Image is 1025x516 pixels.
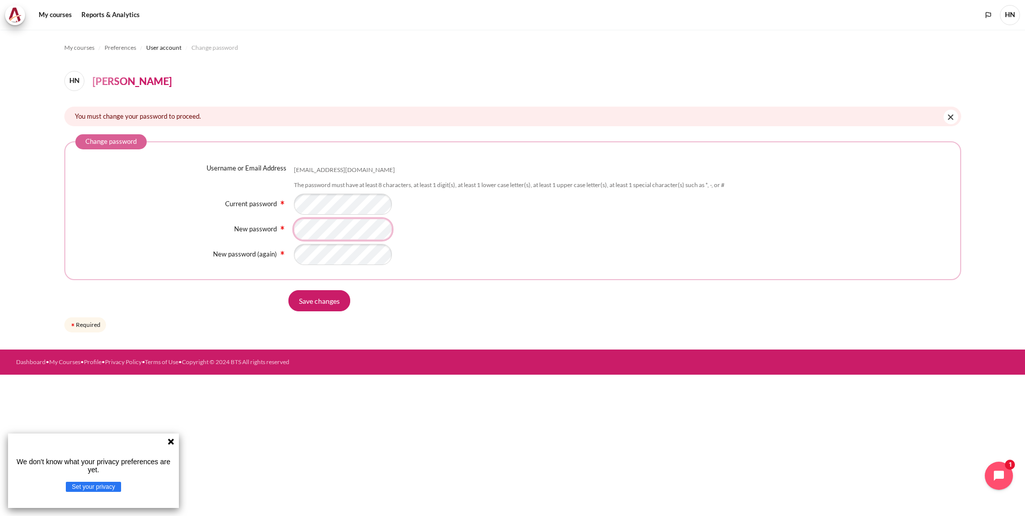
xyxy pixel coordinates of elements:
img: Required field [70,322,76,328]
img: Required [278,199,286,207]
a: My courses [35,5,75,25]
div: You must change your password to proceed. [64,107,961,126]
a: My Courses [49,358,80,366]
label: New password [234,225,277,233]
span: My courses [64,43,94,52]
img: Required [278,224,286,232]
a: Preferences [105,42,136,54]
a: Architeck Architeck [5,5,30,25]
img: Architeck [8,8,22,23]
span: Change password [191,43,238,52]
label: Current password [225,200,277,208]
h4: [PERSON_NAME] [92,73,172,89]
input: Save changes [288,290,350,311]
a: Copyright © 2024 BTS All rights reserved [182,358,289,366]
div: Required [64,317,106,332]
button: Set your privacy [66,482,121,492]
a: User menu [1000,5,1020,25]
nav: Navigation bar [64,40,961,56]
span: Required [278,199,286,205]
a: Terms of Use [145,358,178,366]
span: HN [64,71,84,91]
a: Reports & Analytics [78,5,143,25]
span: User account [146,43,181,52]
span: Preferences [105,43,136,52]
button: Languages [981,8,996,23]
span: Required [278,249,286,255]
span: Required [278,224,286,230]
a: My courses [64,42,94,54]
a: Change password [191,42,238,54]
span: HN [1000,5,1020,25]
a: Dashboard [16,358,46,366]
label: New password (again) [213,250,277,258]
legend: Change password [75,134,147,149]
div: • • • • • [16,358,575,367]
a: HN [64,71,88,91]
a: Profile [84,358,101,366]
p: We don't know what your privacy preferences are yet. [12,458,175,474]
img: Required [278,249,286,257]
div: [EMAIL_ADDRESS][DOMAIN_NAME] [294,166,395,175]
a: Privacy Policy [105,358,142,366]
label: Username or Email Address [207,163,286,174]
div: The password must have at least 8 characters, at least 1 digit(s), at least 1 lower case letter(s... [294,181,725,190]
